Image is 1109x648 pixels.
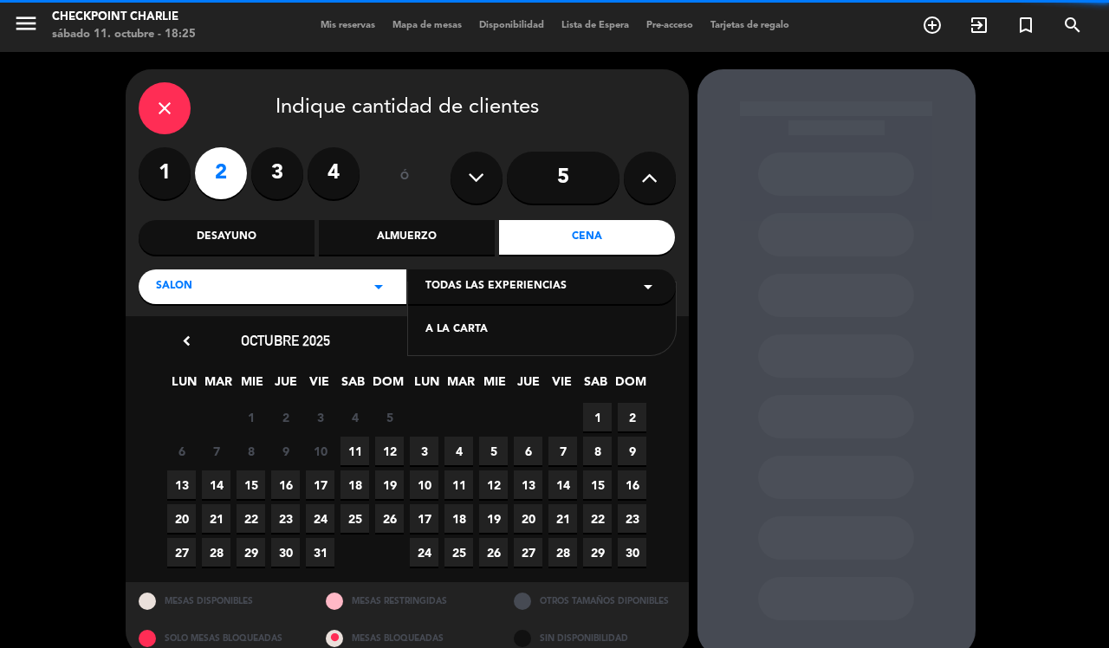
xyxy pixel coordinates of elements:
span: 20 [167,504,196,533]
i: arrow_drop_down [368,276,389,297]
span: DOM [373,372,401,400]
span: Disponibilidad [470,21,553,30]
span: SAB [339,372,367,400]
label: 4 [308,147,360,199]
i: arrow_drop_down [638,276,658,297]
span: 23 [618,504,646,533]
span: JUE [514,372,542,400]
span: 27 [167,538,196,567]
span: Lista de Espera [553,21,638,30]
div: Indique cantidad de clientes [139,82,676,134]
div: A LA CARTA [425,321,658,339]
span: 1 [237,403,265,431]
span: 8 [583,437,612,465]
div: MESAS RESTRINGIDAS [313,582,501,619]
i: chevron_left [178,332,196,350]
span: 24 [306,504,334,533]
span: Tarjetas de regalo [702,21,798,30]
span: VIE [305,372,334,400]
span: 23 [271,504,300,533]
span: 18 [340,470,369,499]
span: 5 [375,403,404,431]
div: ó [377,147,433,208]
span: 31 [306,538,334,567]
span: 14 [548,470,577,499]
div: OTROS TAMAÑOS DIPONIBLES [501,582,689,619]
div: sábado 11. octubre - 18:25 [52,26,196,43]
span: VIE [548,372,576,400]
span: Pre-acceso [638,21,702,30]
span: 21 [548,504,577,533]
span: 12 [479,470,508,499]
span: 25 [340,504,369,533]
span: 10 [410,470,438,499]
span: 4 [444,437,473,465]
div: Cena [499,220,675,255]
span: 3 [306,403,334,431]
span: 21 [202,504,230,533]
span: 26 [479,538,508,567]
span: Mis reservas [312,21,384,30]
span: 27 [514,538,542,567]
span: SALON [156,278,192,295]
span: 7 [202,437,230,465]
span: 1 [583,403,612,431]
span: 9 [271,437,300,465]
label: 1 [139,147,191,199]
span: 22 [237,504,265,533]
i: exit_to_app [969,15,989,36]
span: DOM [615,372,644,400]
button: menu [13,10,39,42]
i: close [154,98,175,119]
span: 25 [444,538,473,567]
span: 5 [479,437,508,465]
span: 19 [479,504,508,533]
span: LUN [412,372,441,400]
span: Mapa de mesas [384,21,470,30]
span: 16 [271,470,300,499]
i: turned_in_not [1015,15,1036,36]
span: 17 [306,470,334,499]
span: MIE [480,372,509,400]
span: 17 [410,504,438,533]
label: 2 [195,147,247,199]
span: 16 [618,470,646,499]
label: 3 [251,147,303,199]
span: LUN [170,372,198,400]
span: 26 [375,504,404,533]
span: 30 [618,538,646,567]
i: search [1062,15,1083,36]
span: 19 [375,470,404,499]
i: add_circle_outline [922,15,943,36]
span: 20 [514,504,542,533]
span: 4 [340,403,369,431]
span: 15 [237,470,265,499]
div: MESAS DISPONIBLES [126,582,314,619]
span: MAR [446,372,475,400]
div: Checkpoint Charlie [52,9,196,26]
span: octubre 2025 [241,332,330,349]
span: Todas las experiencias [425,278,567,295]
span: 22 [583,504,612,533]
span: 11 [340,437,369,465]
span: MIE [237,372,266,400]
span: 18 [444,504,473,533]
span: 14 [202,470,230,499]
span: 7 [548,437,577,465]
span: 28 [202,538,230,567]
span: 15 [583,470,612,499]
span: 24 [410,538,438,567]
span: 28 [548,538,577,567]
span: 2 [271,403,300,431]
span: 10 [306,437,334,465]
span: 13 [514,470,542,499]
i: menu [13,10,39,36]
span: 9 [618,437,646,465]
span: MAR [204,372,232,400]
span: SAB [581,372,610,400]
span: 11 [444,470,473,499]
span: JUE [271,372,300,400]
span: 2 [618,403,646,431]
span: 29 [237,538,265,567]
span: 29 [583,538,612,567]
